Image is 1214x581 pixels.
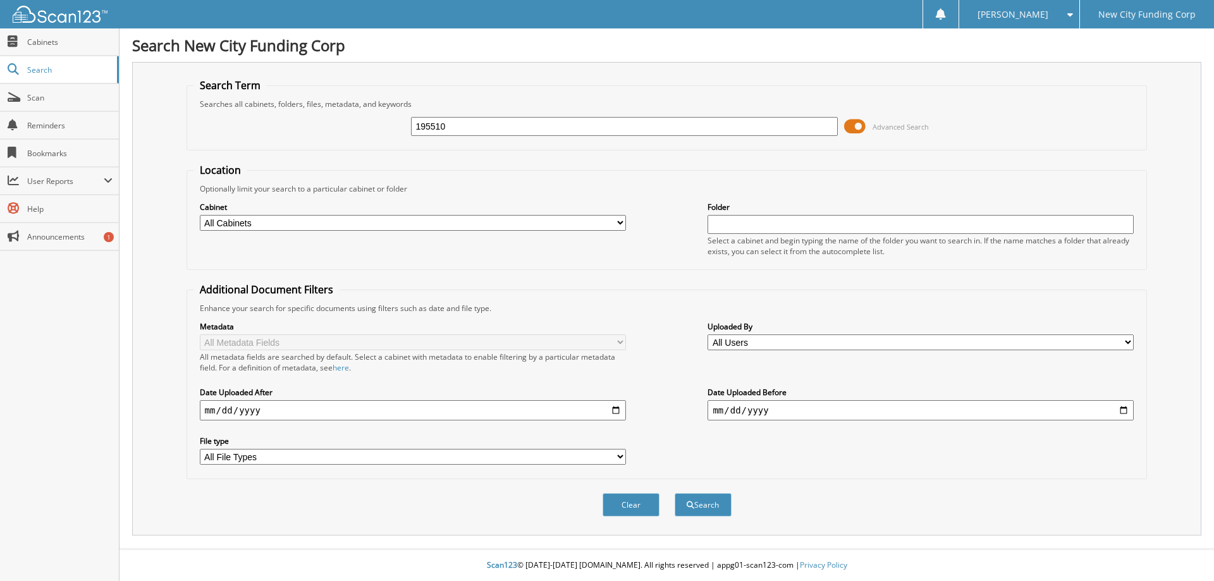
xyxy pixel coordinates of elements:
div: Optionally limit your search to a particular cabinet or folder [193,183,1141,194]
span: Help [27,204,113,214]
label: Date Uploaded Before [708,387,1134,398]
label: Date Uploaded After [200,387,626,398]
div: 1 [104,232,114,242]
label: Metadata [200,321,626,332]
span: Advanced Search [873,122,929,131]
span: User Reports [27,176,104,187]
span: Scan123 [487,560,517,570]
a: Privacy Policy [800,560,847,570]
span: Announcements [27,231,113,242]
a: here [333,362,349,373]
input: end [708,400,1134,420]
span: Bookmarks [27,148,113,159]
h1: Search New City Funding Corp [132,35,1201,56]
span: Scan [27,92,113,103]
label: Cabinet [200,202,626,212]
span: Search [27,64,111,75]
button: Clear [603,493,659,517]
iframe: Chat Widget [1151,520,1214,581]
div: All metadata fields are searched by default. Select a cabinet with metadata to enable filtering b... [200,352,626,373]
button: Search [675,493,732,517]
img: scan123-logo-white.svg [13,6,107,23]
input: start [200,400,626,420]
span: [PERSON_NAME] [978,11,1048,18]
span: Cabinets [27,37,113,47]
div: Searches all cabinets, folders, files, metadata, and keywords [193,99,1141,109]
legend: Location [193,163,247,177]
div: Enhance your search for specific documents using filters such as date and file type. [193,303,1141,314]
label: File type [200,436,626,446]
div: Select a cabinet and begin typing the name of the folder you want to search in. If the name match... [708,235,1134,257]
legend: Additional Document Filters [193,283,340,297]
label: Folder [708,202,1134,212]
span: Reminders [27,120,113,131]
label: Uploaded By [708,321,1134,332]
legend: Search Term [193,78,267,92]
div: © [DATE]-[DATE] [DOMAIN_NAME]. All rights reserved | appg01-scan123-com | [120,550,1214,581]
span: New City Funding Corp [1098,11,1196,18]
